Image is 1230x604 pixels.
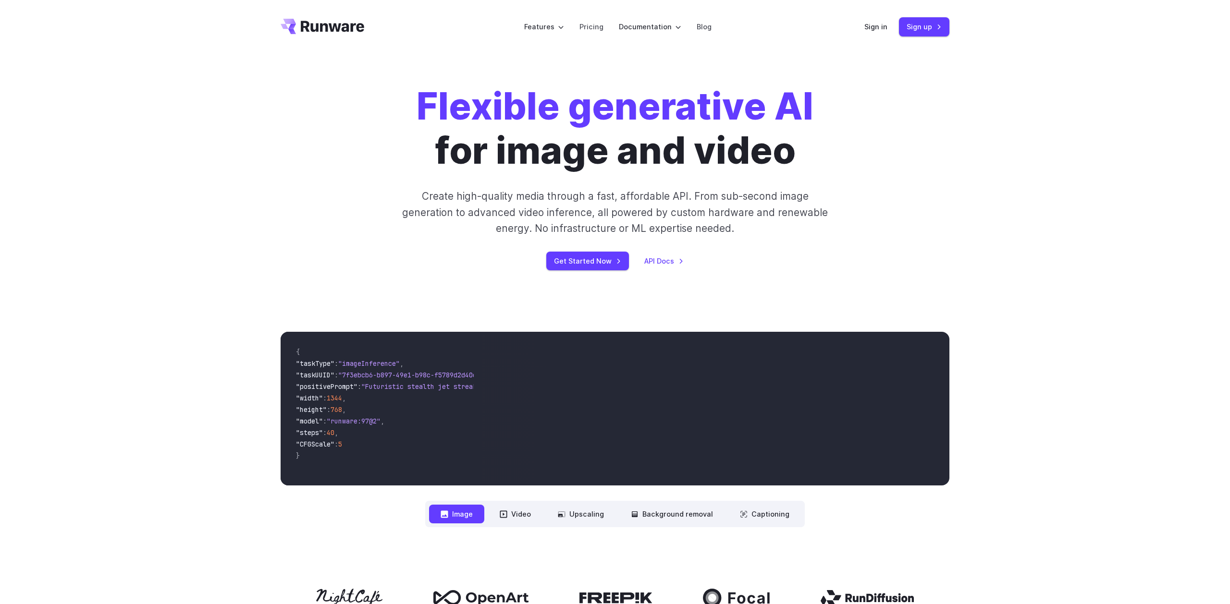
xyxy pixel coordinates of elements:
[524,21,564,32] label: Features
[296,382,357,391] span: "positivePrompt"
[864,21,887,32] a: Sign in
[327,417,381,425] span: "runware:97@2"
[296,394,323,402] span: "width"
[728,505,801,523] button: Captioning
[323,428,327,437] span: :
[338,440,342,448] span: 5
[323,417,327,425] span: :
[361,382,711,391] span: "Futuristic stealth jet streaking through a neon-lit cityscape with glowing purple exhaust"
[417,85,813,173] h1: for image and video
[579,21,603,32] a: Pricing
[296,440,334,448] span: "CFGScale"
[619,505,725,523] button: Background removal
[357,382,361,391] span: :
[334,440,338,448] span: :
[281,19,364,34] a: Go to /
[400,359,404,368] span: ,
[899,17,949,36] a: Sign up
[338,359,400,368] span: "imageInference"
[296,428,323,437] span: "steps"
[417,84,813,129] strong: Flexible generative AI
[296,371,334,379] span: "taskUUID"
[296,405,327,414] span: "height"
[342,394,346,402] span: ,
[546,252,629,270] a: Get Started Now
[381,417,384,425] span: ,
[327,428,334,437] span: 40
[327,394,342,402] span: 1344
[342,405,346,414] span: ,
[296,451,300,460] span: }
[619,21,681,32] label: Documentation
[331,405,342,414] span: 768
[338,371,484,379] span: "7f3ebcb6-b897-49e1-b98c-f5789d2d40d7"
[323,394,327,402] span: :
[401,188,829,236] p: Create high-quality media through a fast, affordable API. From sub-second image generation to adv...
[334,359,338,368] span: :
[327,405,331,414] span: :
[429,505,484,523] button: Image
[334,371,338,379] span: :
[488,505,542,523] button: Video
[334,428,338,437] span: ,
[546,505,615,523] button: Upscaling
[296,417,323,425] span: "model"
[296,348,300,356] span: {
[296,359,334,368] span: "taskType"
[697,21,712,32] a: Blog
[644,255,684,266] a: API Docs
